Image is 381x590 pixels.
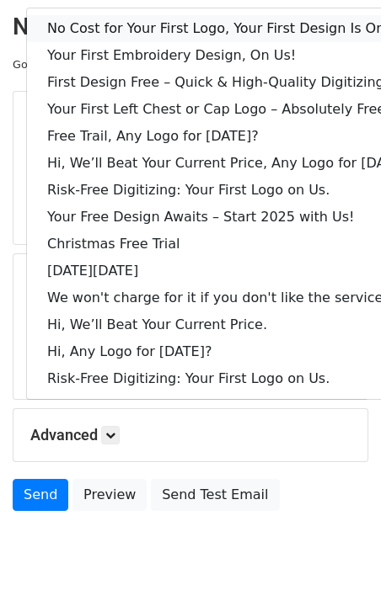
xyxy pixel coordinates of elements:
small: Google Sheet: [13,58,144,71]
a: Send Test Email [151,479,279,511]
a: Send [13,479,68,511]
iframe: Chat Widget [297,509,381,590]
a: Preview [72,479,147,511]
h5: Advanced [30,426,351,444]
h2: New Campaign [13,13,368,41]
